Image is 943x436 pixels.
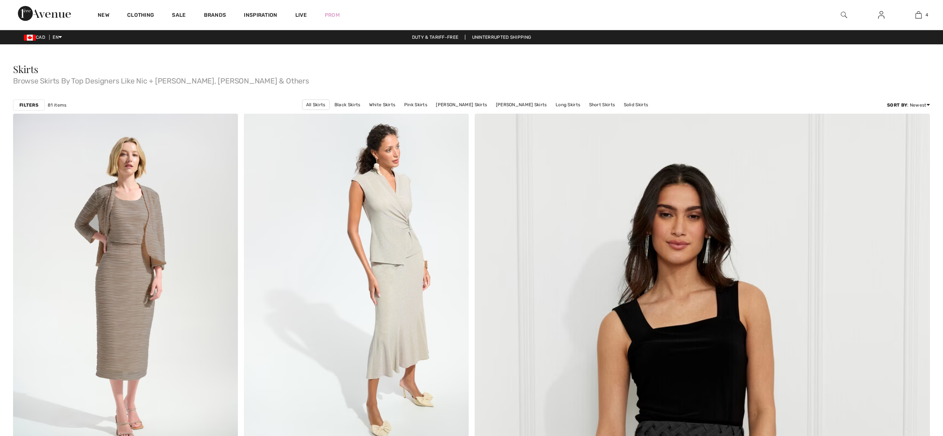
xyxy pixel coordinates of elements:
[19,102,38,108] strong: Filters
[18,6,71,21] img: 1ère Avenue
[13,63,38,76] span: Skirts
[172,12,186,20] a: Sale
[841,10,847,19] img: search the website
[127,12,154,20] a: Clothing
[24,35,36,41] img: Canadian Dollar
[302,99,330,110] a: All Skirts
[492,100,551,110] a: [PERSON_NAME] Skirts
[620,100,652,110] a: Solid Skirts
[400,100,431,110] a: Pink Skirts
[432,100,491,110] a: [PERSON_NAME] Skirts
[887,102,930,108] div: : Newest
[365,100,399,110] a: White Skirts
[325,11,340,19] a: Prom
[295,11,307,19] a: Live
[915,10,922,19] img: My Bag
[887,102,907,108] strong: Sort By
[552,100,584,110] a: Long Skirts
[53,35,62,40] span: EN
[48,102,66,108] span: 81 items
[98,12,109,20] a: New
[13,74,930,85] span: Browse Skirts By Top Designers Like Nic + [PERSON_NAME], [PERSON_NAME] & Others
[925,12,928,18] span: 4
[204,12,226,20] a: Brands
[585,100,619,110] a: Short Skirts
[872,10,890,20] a: Sign In
[900,10,937,19] a: 4
[24,35,48,40] span: CAD
[331,100,364,110] a: Black Skirts
[878,10,884,19] img: My Info
[244,12,277,20] span: Inspiration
